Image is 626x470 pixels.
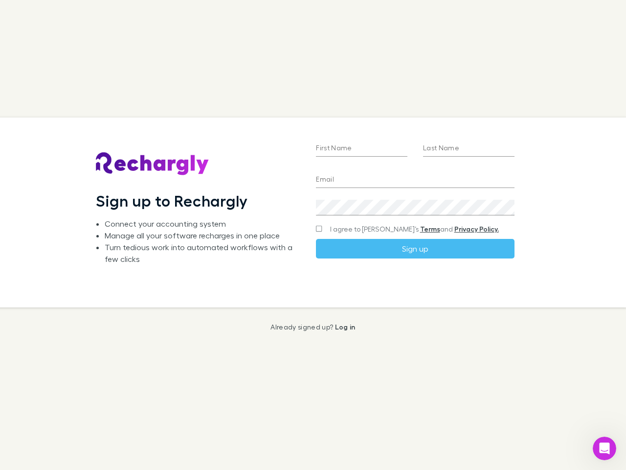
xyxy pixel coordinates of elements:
a: Privacy Policy. [454,225,499,233]
a: Terms [420,225,440,233]
h1: Sign up to Rechargly [96,191,248,210]
li: Turn tedious work into automated workflows with a few clicks [105,241,300,265]
img: Rechargly's Logo [96,152,209,176]
li: Manage all your software recharges in one place [105,230,300,241]
a: Log in [335,323,356,331]
iframe: Intercom live chat [593,437,616,460]
p: Already signed up? [270,323,355,331]
button: Sign up [316,239,514,258]
li: Connect your accounting system [105,218,300,230]
span: I agree to [PERSON_NAME]’s and [330,224,499,234]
